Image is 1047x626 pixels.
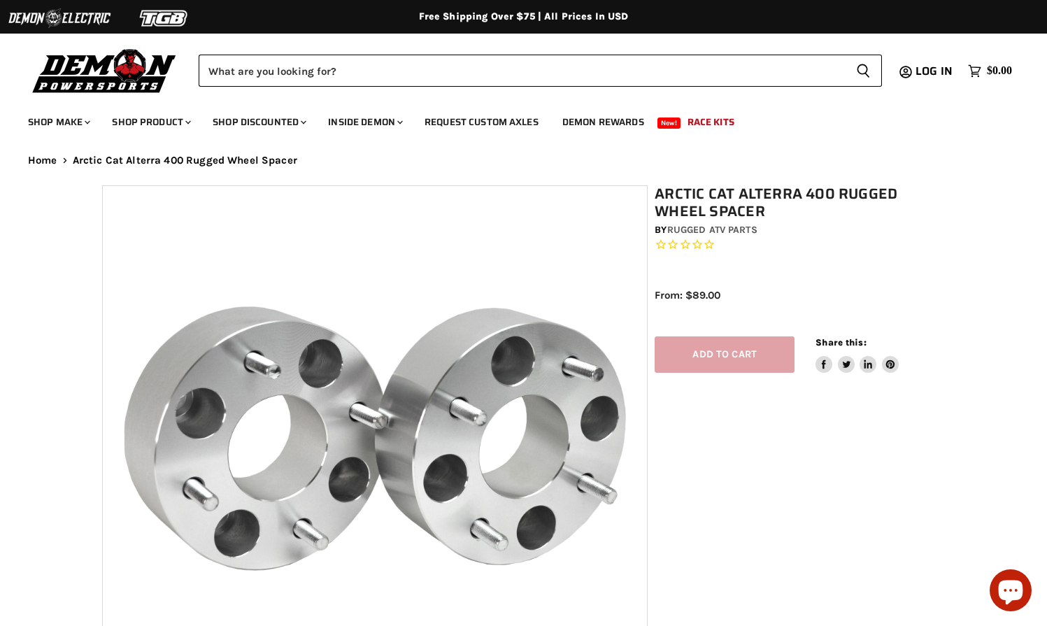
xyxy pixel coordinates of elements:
[657,118,681,129] span: New!
[7,5,112,31] img: Demon Electric Logo 2
[815,336,899,374] aside: Share this:
[655,289,720,301] span: From: $89.00
[961,61,1019,81] a: $0.00
[667,224,757,236] a: Rugged ATV Parts
[17,102,1009,136] ul: Main menu
[677,108,745,136] a: Race Kits
[17,108,99,136] a: Shop Make
[916,62,953,80] span: Log in
[112,5,217,31] img: TGB Logo 2
[73,155,297,166] span: Arctic Cat Alterra 400 Rugged Wheel Spacer
[655,185,952,220] h1: Arctic Cat Alterra 400 Rugged Wheel Spacer
[552,108,655,136] a: Demon Rewards
[28,45,181,95] img: Demon Powersports
[101,108,199,136] a: Shop Product
[202,108,315,136] a: Shop Discounted
[414,108,549,136] a: Request Custom Axles
[987,64,1012,78] span: $0.00
[909,65,961,78] a: Log in
[28,155,57,166] a: Home
[985,569,1036,615] inbox-online-store-chat: Shopify online store chat
[318,108,411,136] a: Inside Demon
[199,55,882,87] form: Product
[655,238,952,252] span: Rated 0.0 out of 5 stars 0 reviews
[655,222,952,238] div: by
[815,337,866,348] span: Share this:
[845,55,882,87] button: Search
[199,55,845,87] input: Search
